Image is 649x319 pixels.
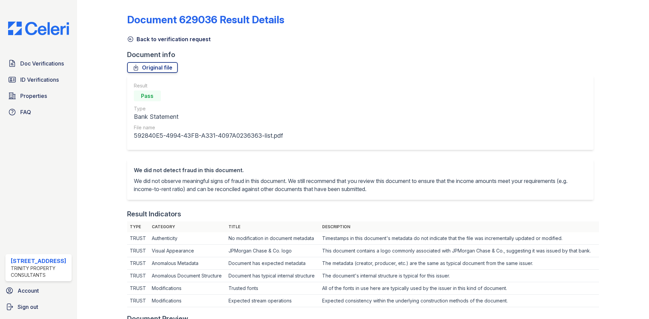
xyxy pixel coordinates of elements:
th: Type [127,221,149,232]
td: Modifications [149,295,226,307]
div: Trinity Property Consultants [11,265,69,278]
td: Anomalous Metadata [149,257,226,270]
td: Timestamps in this document's metadata do not indicate that the file was incrementally updated or... [319,232,599,245]
div: [STREET_ADDRESS] [11,257,69,265]
td: All of the fonts in use here are typically used by the issuer in this kind of document. [319,282,599,295]
span: ID Verifications [20,76,59,84]
td: TRUST [127,232,149,245]
img: CE_Logo_Blue-a8612792a0a2168367f1c8372b55b34899dd931a85d93a1a3d3e32e68fde9ad4.png [3,22,74,35]
a: FAQ [5,105,72,119]
a: Sign out [3,300,74,314]
div: File name [134,124,283,131]
th: Category [149,221,226,232]
td: TRUST [127,257,149,270]
a: Back to verification request [127,35,211,43]
td: No modification in document metadata [226,232,319,245]
td: Anomalous Document Structure [149,270,226,282]
div: Document info [127,50,599,59]
td: Authenticity [149,232,226,245]
td: Document has typical internal structure [226,270,319,282]
td: The metadata (creator, producer, etc.) are the same as typical document from the same issuer. [319,257,599,270]
td: JPMorgan Chase & Co. logo [226,245,319,257]
td: TRUST [127,282,149,295]
span: Doc Verifications [20,59,64,68]
td: Expected consistency within the underlying construction methods of the document. [319,295,599,307]
a: Original file [127,62,178,73]
span: Account [18,287,39,295]
a: ID Verifications [5,73,72,86]
td: The document's internal structure is typical for this issuer. [319,270,599,282]
a: Properties [5,89,72,103]
a: Account [3,284,74,297]
div: Bank Statement [134,112,283,122]
a: Document 629036 Result Details [127,14,284,26]
td: TRUST [127,295,149,307]
td: Trusted fonts [226,282,319,295]
td: Expected stream operations [226,295,319,307]
td: This document contains a logo commonly associated with JPMorgan Chase & Co., suggesting it was is... [319,245,599,257]
td: Modifications [149,282,226,295]
p: We did not observe meaningful signs of fraud in this document. We still recommend that you review... [134,177,587,193]
th: Description [319,221,599,232]
div: Type [134,105,283,112]
div: Result Indicators [127,209,181,219]
td: TRUST [127,270,149,282]
div: Result [134,82,283,89]
span: Sign out [18,303,38,311]
div: Pass [134,90,161,101]
td: Visual Appearance [149,245,226,257]
div: We did not detect fraud in this document. [134,166,587,174]
div: 592840E5-4994-43FB-A331-4097A0236363-list.pdf [134,131,283,140]
td: Document has expected metadata [226,257,319,270]
span: FAQ [20,108,31,116]
th: Title [226,221,319,232]
td: TRUST [127,245,149,257]
span: Properties [20,92,47,100]
a: Doc Verifications [5,57,72,70]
